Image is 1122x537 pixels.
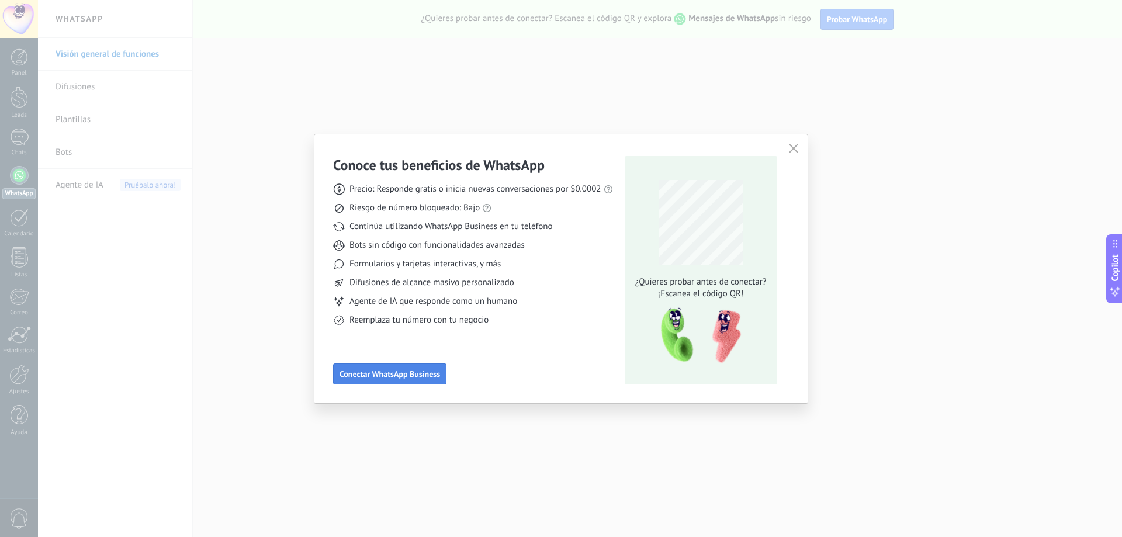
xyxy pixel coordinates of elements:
span: Conectar WhatsApp Business [340,370,440,378]
span: Riesgo de número bloqueado: Bajo [349,202,480,214]
span: Precio: Responde gratis o inicia nuevas conversaciones por $0.0002 [349,183,601,195]
span: Agente de IA que responde como un humano [349,296,517,307]
span: Copilot [1109,254,1121,281]
img: qr-pic-1x.png [651,304,743,367]
span: ¿Quieres probar antes de conectar? [632,276,770,288]
span: Continúa utilizando WhatsApp Business en tu teléfono [349,221,552,233]
h3: Conoce tus beneficios de WhatsApp [333,156,545,174]
span: Bots sin código con funcionalidades avanzadas [349,240,525,251]
span: Formularios y tarjetas interactivas, y más [349,258,501,270]
button: Conectar WhatsApp Business [333,363,446,384]
span: Difusiones de alcance masivo personalizado [349,277,514,289]
span: Reemplaza tu número con tu negocio [349,314,489,326]
span: ¡Escanea el código QR! [632,288,770,300]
